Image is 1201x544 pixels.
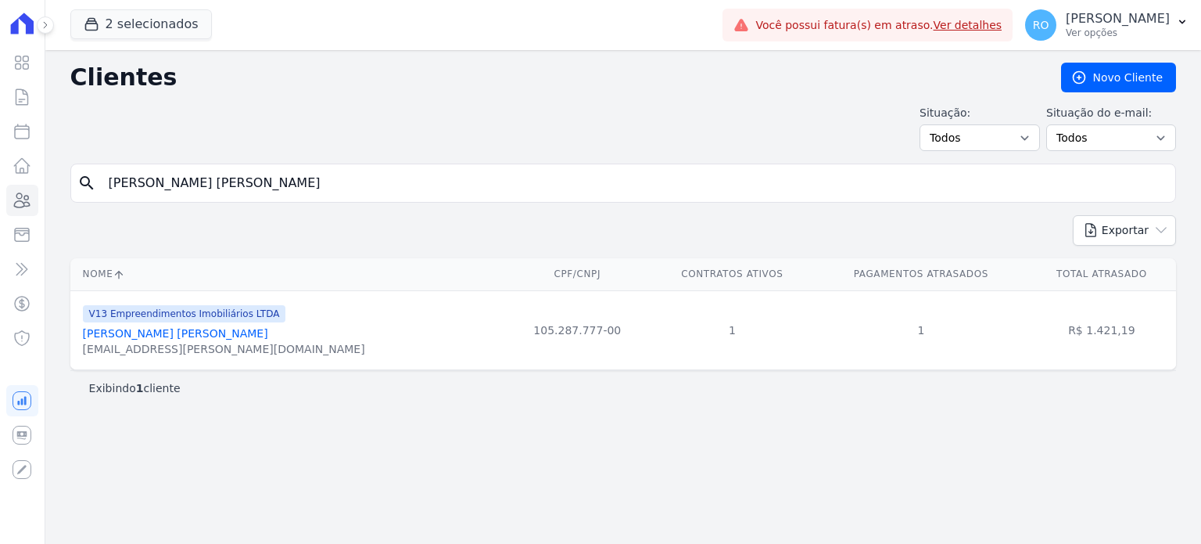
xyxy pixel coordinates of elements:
[83,327,268,340] a: [PERSON_NAME] [PERSON_NAME]
[650,290,815,369] td: 1
[77,174,96,193] i: search
[89,380,181,396] p: Exibindo cliente
[1033,20,1049,31] span: RO
[70,258,505,290] th: Nome
[70,63,1036,92] h2: Clientes
[83,305,286,322] span: V13 Empreendimentos Imobiliários LTDA
[934,19,1002,31] a: Ver detalhes
[920,105,1040,121] label: Situação:
[650,258,815,290] th: Contratos Ativos
[70,9,212,39] button: 2 selecionados
[815,258,1027,290] th: Pagamentos Atrasados
[1013,3,1201,47] button: RO [PERSON_NAME] Ver opções
[99,168,1169,199] input: Buscar por nome, CPF ou e-mail
[1061,63,1176,92] a: Novo Cliente
[1027,290,1176,369] td: R$ 1.421,19
[505,258,650,290] th: CPF/CNPJ
[136,382,144,394] b: 1
[505,290,650,369] td: 105.287.777-00
[1066,11,1170,27] p: [PERSON_NAME]
[1073,215,1176,246] button: Exportar
[755,17,1002,34] span: Você possui fatura(s) em atraso.
[1066,27,1170,39] p: Ver opções
[815,290,1027,369] td: 1
[83,341,365,357] div: [EMAIL_ADDRESS][PERSON_NAME][DOMAIN_NAME]
[1027,258,1176,290] th: Total Atrasado
[1046,105,1176,121] label: Situação do e-mail:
